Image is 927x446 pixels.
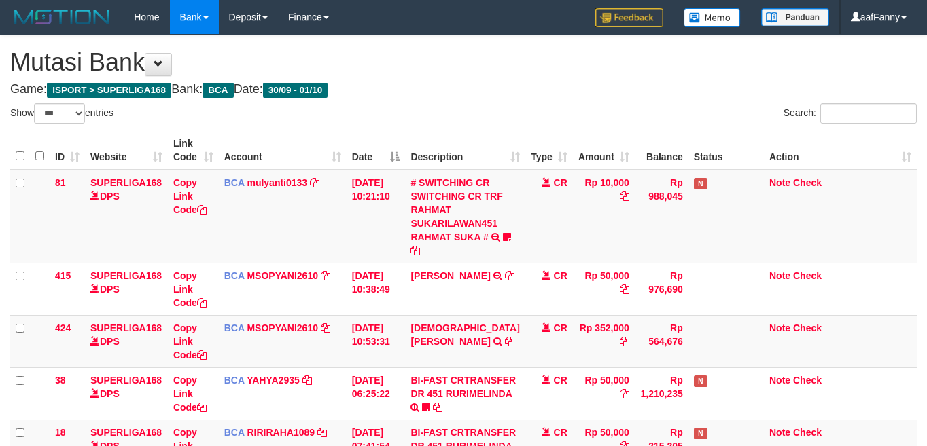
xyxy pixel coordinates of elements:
[347,263,406,315] td: [DATE] 10:38:49
[173,322,207,360] a: Copy Link Code
[620,284,629,295] a: Copy Rp 50,000 to clipboard
[554,270,567,281] span: CR
[505,270,514,281] a: Copy USMAN JAELANI to clipboard
[173,375,207,413] a: Copy Link Code
[764,131,917,170] th: Action: activate to sort column ascending
[793,427,822,438] a: Check
[224,270,245,281] span: BCA
[573,315,635,367] td: Rp 352,000
[347,170,406,263] td: [DATE] 10:21:10
[554,375,567,386] span: CR
[347,315,406,367] td: [DATE] 10:53:31
[247,427,315,438] a: RIRIRAHA1089
[34,103,85,124] select: Showentries
[173,177,207,215] a: Copy Link Code
[321,270,330,281] a: Copy MSOPYANI2610 to clipboard
[55,427,66,438] span: 18
[573,263,635,315] td: Rp 50,000
[247,322,318,333] a: MSOPYANI2610
[405,367,525,420] td: BI-FAST CRTRANSFER DR 451 RURIMELINDA
[620,191,629,202] a: Copy Rp 10,000 to clipboard
[321,322,330,333] a: Copy MSOPYANI2610 to clipboard
[573,367,635,420] td: Rp 50,000
[410,177,502,242] a: # SWITCHING CR SWITCHING CR TRF RAHMAT SUKARILAWAN451 RAHMAT SUKA #
[224,177,245,188] span: BCA
[694,375,707,387] span: Has Note
[10,49,917,76] h1: Mutasi Bank
[90,177,162,188] a: SUPERLIGA168
[635,315,688,367] td: Rp 564,676
[55,322,71,333] span: 424
[10,7,113,27] img: MOTION_logo.png
[635,170,688,263] td: Rp 988,045
[688,131,764,170] th: Status
[10,83,917,96] h4: Game: Bank: Date:
[224,427,245,438] span: BCA
[784,103,917,124] label: Search:
[90,375,162,386] a: SUPERLIGA168
[769,270,790,281] a: Note
[635,131,688,170] th: Balance
[224,375,245,386] span: BCA
[820,103,917,124] input: Search:
[793,177,822,188] a: Check
[85,367,168,420] td: DPS
[694,178,707,189] span: Has Note
[505,336,514,347] a: Copy SAMSUL DARUSMAN to clipboard
[433,402,442,413] a: Copy BI-FAST CRTRANSFER DR 451 RURIMELINDA to clipboard
[793,375,822,386] a: Check
[55,270,71,281] span: 415
[55,375,66,386] span: 38
[85,315,168,367] td: DPS
[247,177,307,188] a: mulyanti0133
[761,8,829,26] img: panduan.png
[793,270,822,281] a: Check
[793,322,822,333] a: Check
[85,170,168,263] td: DPS
[554,177,567,188] span: CR
[554,322,567,333] span: CR
[684,8,741,27] img: Button%20Memo.svg
[310,177,319,188] a: Copy mulyanti0133 to clipboard
[55,177,66,188] span: 81
[10,103,113,124] label: Show entries
[635,367,688,420] td: Rp 1,210,235
[410,322,519,347] a: [DEMOGRAPHIC_DATA][PERSON_NAME]
[573,170,635,263] td: Rp 10,000
[347,131,406,170] th: Date: activate to sort column descending
[769,322,790,333] a: Note
[90,427,162,438] a: SUPERLIGA168
[90,270,162,281] a: SUPERLIGA168
[173,270,207,308] a: Copy Link Code
[247,375,300,386] a: YAHYA2935
[224,322,245,333] span: BCA
[219,131,347,170] th: Account: activate to sort column ascending
[317,427,327,438] a: Copy RIRIRAHA1089 to clipboard
[302,375,312,386] a: Copy YAHYA2935 to clipboard
[85,263,168,315] td: DPS
[525,131,573,170] th: Type: activate to sort column ascending
[769,375,790,386] a: Note
[405,131,525,170] th: Description: activate to sort column ascending
[263,83,328,98] span: 30/09 - 01/10
[247,270,318,281] a: MSOPYANI2610
[620,336,629,347] a: Copy Rp 352,000 to clipboard
[769,427,790,438] a: Note
[573,131,635,170] th: Amount: activate to sort column ascending
[595,8,663,27] img: Feedback.jpg
[635,263,688,315] td: Rp 976,690
[47,83,171,98] span: ISPORT > SUPERLIGA168
[203,83,233,98] span: BCA
[620,388,629,399] a: Copy Rp 50,000 to clipboard
[554,427,567,438] span: CR
[694,428,707,439] span: Has Note
[168,131,219,170] th: Link Code: activate to sort column ascending
[90,322,162,333] a: SUPERLIGA168
[50,131,85,170] th: ID: activate to sort column ascending
[410,270,490,281] a: [PERSON_NAME]
[85,131,168,170] th: Website: activate to sort column ascending
[769,177,790,188] a: Note
[347,367,406,420] td: [DATE] 06:25:22
[410,245,420,256] a: Copy # SWITCHING CR SWITCHING CR TRF RAHMAT SUKARILAWAN451 RAHMAT SUKA # to clipboard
